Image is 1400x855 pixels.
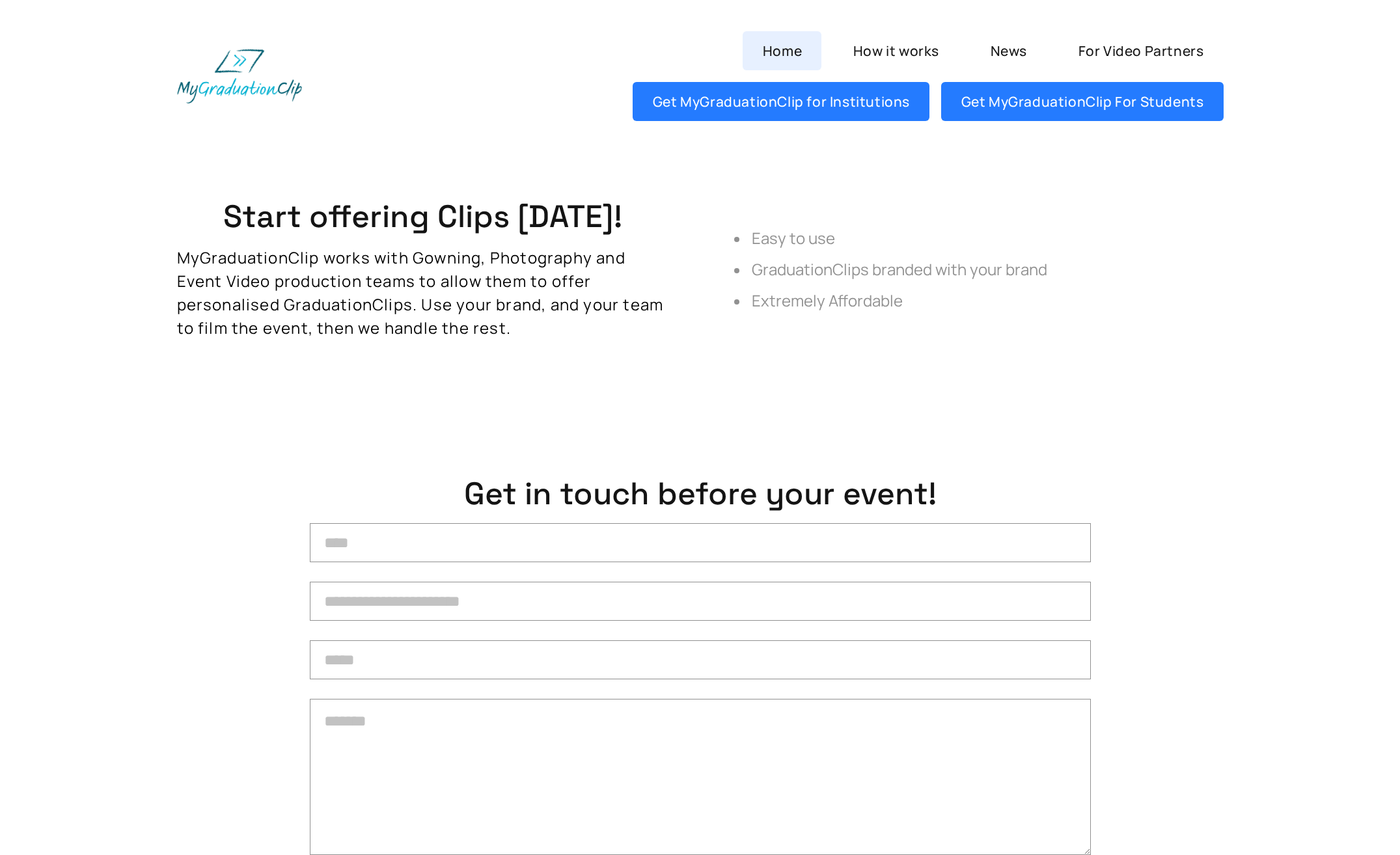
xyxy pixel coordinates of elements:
[633,82,929,121] a: Get MyGraduationClip for Institutions
[941,82,1223,121] a: Get MyGraduationClip For Students
[752,289,1223,312] p: Extremely Affordable
[177,199,669,234] h3: Start offering Clips [DATE]!
[970,31,1047,70] a: News
[177,476,1224,511] h3: Get in touch before your event!
[752,258,1223,281] p: GraduationClips branded with your brand
[743,31,821,70] a: Home
[833,31,959,70] a: How it works
[1058,31,1223,70] a: For Video Partners
[177,246,670,340] p: MyGraduationClip works with Gowning, Photography and Event Video production teams to allow them t...
[752,226,1223,250] p: Easy to use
